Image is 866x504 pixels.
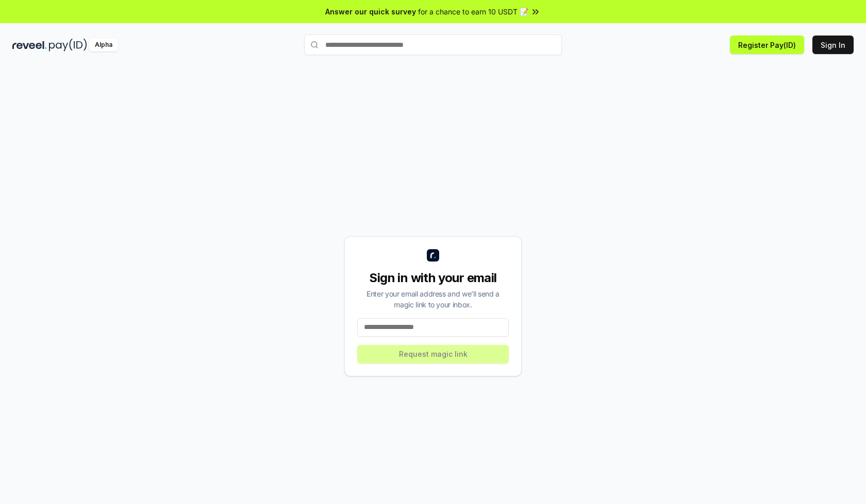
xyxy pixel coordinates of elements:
span: Answer our quick survey [325,6,416,17]
span: for a chance to earn 10 USDT 📝 [418,6,528,17]
div: Enter your email address and we’ll send a magic link to your inbox. [357,288,509,310]
button: Register Pay(ID) [730,36,804,54]
img: logo_small [427,249,439,262]
img: reveel_dark [12,39,47,51]
div: Alpha [89,39,118,51]
button: Sign In [812,36,854,54]
div: Sign in with your email [357,270,509,286]
img: pay_id [49,39,87,51]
